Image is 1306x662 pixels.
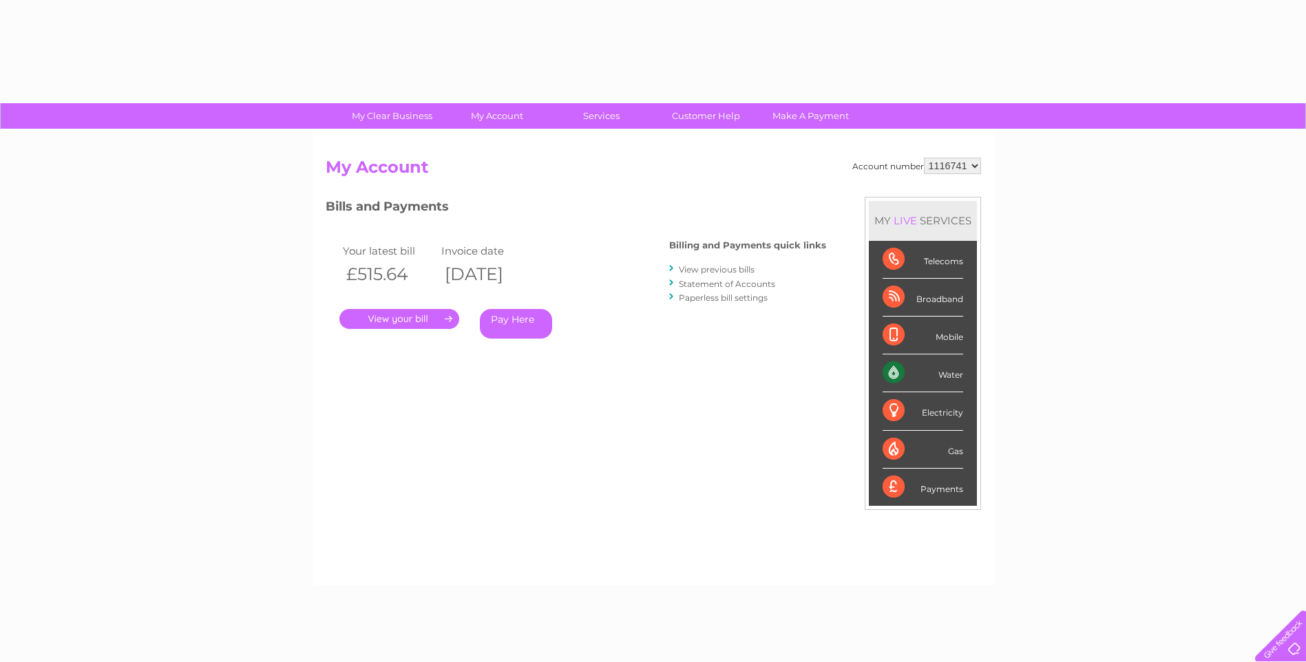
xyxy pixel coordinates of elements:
[335,103,449,129] a: My Clear Business
[649,103,763,129] a: Customer Help
[438,242,537,260] td: Invoice date
[891,214,920,227] div: LIVE
[883,431,963,469] div: Gas
[883,241,963,279] div: Telecoms
[883,354,963,392] div: Water
[679,292,768,303] a: Paperless bill settings
[679,279,775,289] a: Statement of Accounts
[883,469,963,506] div: Payments
[438,260,537,288] th: [DATE]
[679,264,755,275] a: View previous bills
[754,103,867,129] a: Make A Payment
[339,309,459,329] a: .
[852,158,981,174] div: Account number
[480,309,552,339] a: Pay Here
[669,240,826,250] h4: Billing and Payments quick links
[339,260,439,288] th: £515.64
[883,317,963,354] div: Mobile
[339,242,439,260] td: Your latest bill
[883,279,963,317] div: Broadband
[326,158,981,184] h2: My Account
[545,103,658,129] a: Services
[883,392,963,430] div: Electricity
[869,201,977,240] div: MY SERVICES
[440,103,554,129] a: My Account
[326,197,826,221] h3: Bills and Payments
